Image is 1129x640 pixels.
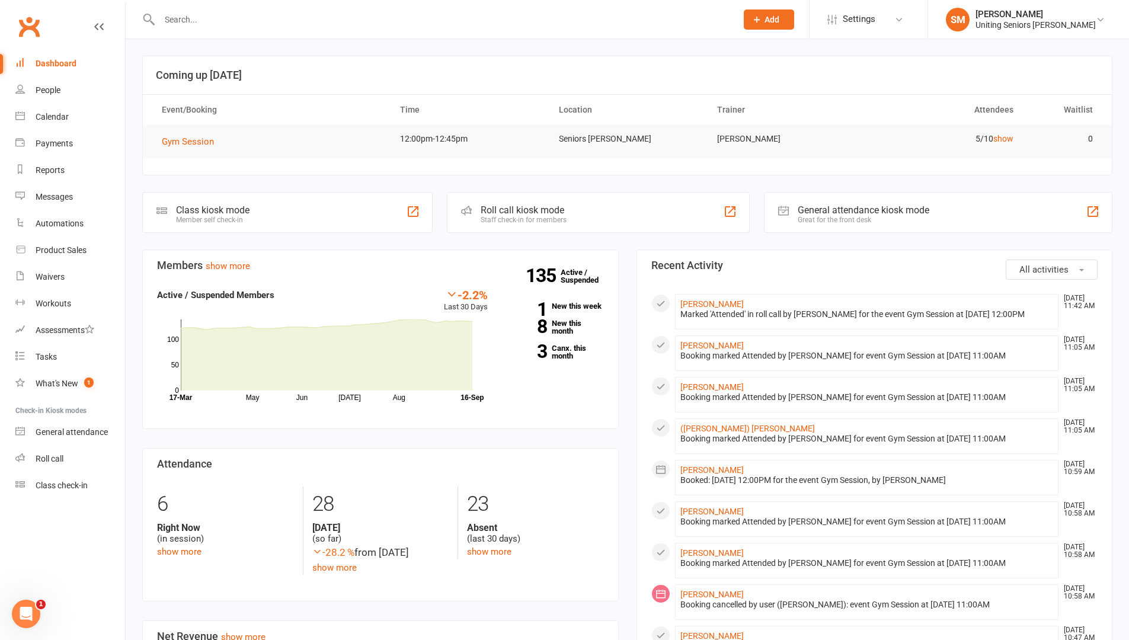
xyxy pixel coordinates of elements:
[765,15,779,24] span: Add
[561,260,613,293] a: 135Active / Suspended
[467,522,603,533] strong: Absent
[12,600,40,628] iframe: Intercom live chat
[680,392,1054,402] div: Booking marked Attended by [PERSON_NAME] for event Gym Session at [DATE] 11:00AM
[1058,543,1097,559] time: [DATE] 10:58 AM
[680,548,744,558] a: [PERSON_NAME]
[706,95,865,125] th: Trainer
[36,192,73,201] div: Messages
[506,300,547,318] strong: 1
[865,125,1024,153] td: 5/10
[36,454,63,463] div: Roll call
[15,344,125,370] a: Tasks
[312,522,449,533] strong: [DATE]
[15,184,125,210] a: Messages
[993,134,1013,143] a: show
[467,487,603,522] div: 23
[444,288,488,301] div: -2.2%
[798,204,929,216] div: General attendance kiosk mode
[1058,502,1097,517] time: [DATE] 10:58 AM
[156,11,728,28] input: Search...
[157,546,202,557] a: show more
[680,600,1054,610] div: Booking cancelled by user ([PERSON_NAME]): event Gym Session at [DATE] 11:00AM
[157,290,274,300] strong: Active / Suspended Members
[506,344,604,360] a: 3Canx. this month
[157,522,294,545] div: (in session)
[506,343,547,360] strong: 3
[467,546,511,557] a: show more
[526,267,561,284] strong: 135
[1058,460,1097,476] time: [DATE] 10:59 AM
[15,77,125,104] a: People
[843,6,875,33] span: Settings
[865,95,1024,125] th: Attendees
[176,216,250,224] div: Member self check-in
[548,125,707,153] td: Seniors [PERSON_NAME]
[176,204,250,216] div: Class kiosk mode
[680,424,815,433] a: ([PERSON_NAME]) [PERSON_NAME]
[36,600,46,609] span: 1
[680,465,744,475] a: [PERSON_NAME]
[15,237,125,264] a: Product Sales
[481,216,567,224] div: Staff check-in for members
[15,370,125,397] a: What's New1
[36,379,78,388] div: What's New
[1058,419,1097,434] time: [DATE] 11:05 AM
[1058,295,1097,310] time: [DATE] 11:42 AM
[15,419,125,446] a: General attendance kiosk mode
[946,8,970,31] div: SM
[1024,125,1104,153] td: 0
[506,319,604,335] a: 8New this month
[156,69,1099,81] h3: Coming up [DATE]
[157,458,604,470] h3: Attendance
[976,20,1096,30] div: Uniting Seniors [PERSON_NAME]
[312,487,449,522] div: 28
[389,95,548,125] th: Time
[680,590,744,599] a: [PERSON_NAME]
[36,219,84,228] div: Automations
[1019,264,1069,275] span: All activities
[680,475,1054,485] div: Booked: [DATE] 12:00PM for the event Gym Session, by [PERSON_NAME]
[680,507,744,516] a: [PERSON_NAME]
[680,558,1054,568] div: Booking marked Attended by [PERSON_NAME] for event Gym Session at [DATE] 11:00AM
[680,299,744,309] a: [PERSON_NAME]
[15,50,125,77] a: Dashboard
[706,125,865,153] td: [PERSON_NAME]
[157,260,604,271] h3: Members
[548,95,707,125] th: Location
[36,352,57,361] div: Tasks
[14,12,44,41] a: Clubworx
[206,261,250,271] a: show more
[15,290,125,317] a: Workouts
[36,272,65,281] div: Waivers
[15,446,125,472] a: Roll call
[680,382,744,392] a: [PERSON_NAME]
[36,85,60,95] div: People
[15,157,125,184] a: Reports
[312,546,354,558] span: -28.2 %
[36,59,76,68] div: Dashboard
[976,9,1096,20] div: [PERSON_NAME]
[162,135,222,149] button: Gym Session
[157,487,294,522] div: 6
[680,434,1054,444] div: Booking marked Attended by [PERSON_NAME] for event Gym Session at [DATE] 11:00AM
[680,517,1054,527] div: Booking marked Attended by [PERSON_NAME] for event Gym Session at [DATE] 11:00AM
[36,427,108,437] div: General attendance
[36,165,65,175] div: Reports
[389,125,548,153] td: 12:00pm-12:45pm
[36,325,94,335] div: Assessments
[1058,377,1097,393] time: [DATE] 11:05 AM
[1058,336,1097,351] time: [DATE] 11:05 AM
[15,317,125,344] a: Assessments
[15,104,125,130] a: Calendar
[15,472,125,499] a: Class kiosk mode
[15,210,125,237] a: Automations
[36,299,71,308] div: Workouts
[680,351,1054,361] div: Booking marked Attended by [PERSON_NAME] for event Gym Session at [DATE] 11:00AM
[481,204,567,216] div: Roll call kiosk mode
[84,377,94,388] span: 1
[651,260,1098,271] h3: Recent Activity
[36,112,69,121] div: Calendar
[36,139,73,148] div: Payments
[1006,260,1098,280] button: All activities
[312,562,357,573] a: show more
